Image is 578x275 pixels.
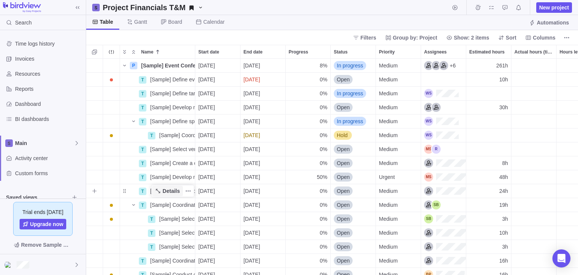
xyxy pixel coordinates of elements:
[163,187,180,195] span: Details
[469,48,505,56] span: Estimated hours
[103,156,120,170] div: Trouble indication
[379,62,398,69] span: Medium
[120,115,195,128] div: Name
[150,90,195,97] span: [Sample] Define target audience
[486,6,497,12] a: My assignments
[139,202,146,209] div: T
[152,186,183,196] a: Details
[320,90,327,97] span: 0%
[240,212,286,226] div: End date
[195,45,240,58] div: Start date
[286,73,330,86] div: 0%
[103,87,120,101] div: Trouble indication
[120,59,195,73] div: Name
[511,184,557,198] div: Actual hours (timelogs)
[536,2,572,13] span: New project
[331,45,376,58] div: Status
[286,128,331,142] div: Progress
[513,6,524,12] a: Notifications
[466,156,511,170] div: Estimated hours
[522,32,558,43] span: Columns
[15,19,32,26] span: Search
[320,76,327,83] span: 0%
[421,170,466,184] div: Assignees
[376,198,421,212] div: Priority
[286,184,331,198] div: Progress
[466,115,511,128] div: Estimated hours
[561,32,572,43] span: More actions
[506,34,516,41] span: Sort
[147,87,195,100] div: [Sample] Define target audience
[240,73,285,86] div: highlight
[376,59,421,73] div: Priority
[533,34,555,41] span: Columns
[240,45,285,58] div: End date
[511,142,557,156] div: Actual hours (timelogs)
[183,186,193,196] span: More actions
[195,240,240,254] div: Start date
[134,18,147,26] span: Gantt
[393,34,437,41] span: Group by: Project
[286,240,331,254] div: Progress
[376,184,421,198] div: Priority
[120,87,195,101] div: Name
[286,212,331,226] div: Progress
[240,170,286,184] div: End date
[15,70,83,78] span: Resources
[148,243,155,251] div: T
[148,132,155,139] div: T
[240,184,286,198] div: End date
[526,17,572,28] span: Automations
[511,170,557,184] div: Actual hours (timelogs)
[15,85,83,93] span: Reports
[466,226,511,240] div: Estimated hours
[103,254,120,268] div: Trouble indication
[100,18,113,26] span: Table
[424,48,447,56] span: Assignees
[421,156,466,170] div: Assignees
[198,104,215,111] span: [DATE]
[421,115,466,128] div: Assignees
[379,76,398,83] span: Medium
[454,34,489,41] span: Show: 2 items
[240,87,286,101] div: End date
[539,4,569,11] span: New project
[139,104,146,112] div: T
[103,73,120,87] div: Trouble indication
[286,226,331,240] div: Progress
[243,48,263,56] span: End date
[195,142,240,156] div: Start date
[21,240,72,249] span: Remove Sample Data
[147,101,195,114] div: [Sample] Develop marketing plan
[496,62,508,69] span: 261h
[511,198,557,212] div: Actual hours (timelogs)
[331,73,376,86] div: Open
[376,101,421,114] div: Medium
[198,62,215,69] span: [DATE]
[513,2,524,13] span: Notifications
[439,61,448,70] div: Marketing Manager
[243,62,260,69] span: [DATE]
[331,101,376,114] div: Open
[331,115,376,128] div: Status
[195,226,240,240] div: Start date
[286,73,331,87] div: Progress
[552,249,570,267] div: Open Intercom Messenger
[376,142,421,156] div: Priority
[120,47,129,57] span: Expand
[103,240,120,254] div: Trouble indication
[195,212,240,226] div: Start date
[286,59,330,72] div: 8%
[195,128,240,142] div: Start date
[120,184,195,198] div: Name
[376,226,421,240] div: Priority
[289,48,308,56] span: Progress
[240,115,286,128] div: End date
[120,240,195,254] div: Name
[243,76,260,83] span: [DATE]
[450,62,456,69] span: +6
[286,198,331,212] div: Progress
[511,240,557,254] div: Actual hours (timelogs)
[120,170,195,184] div: Name
[331,101,376,115] div: Status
